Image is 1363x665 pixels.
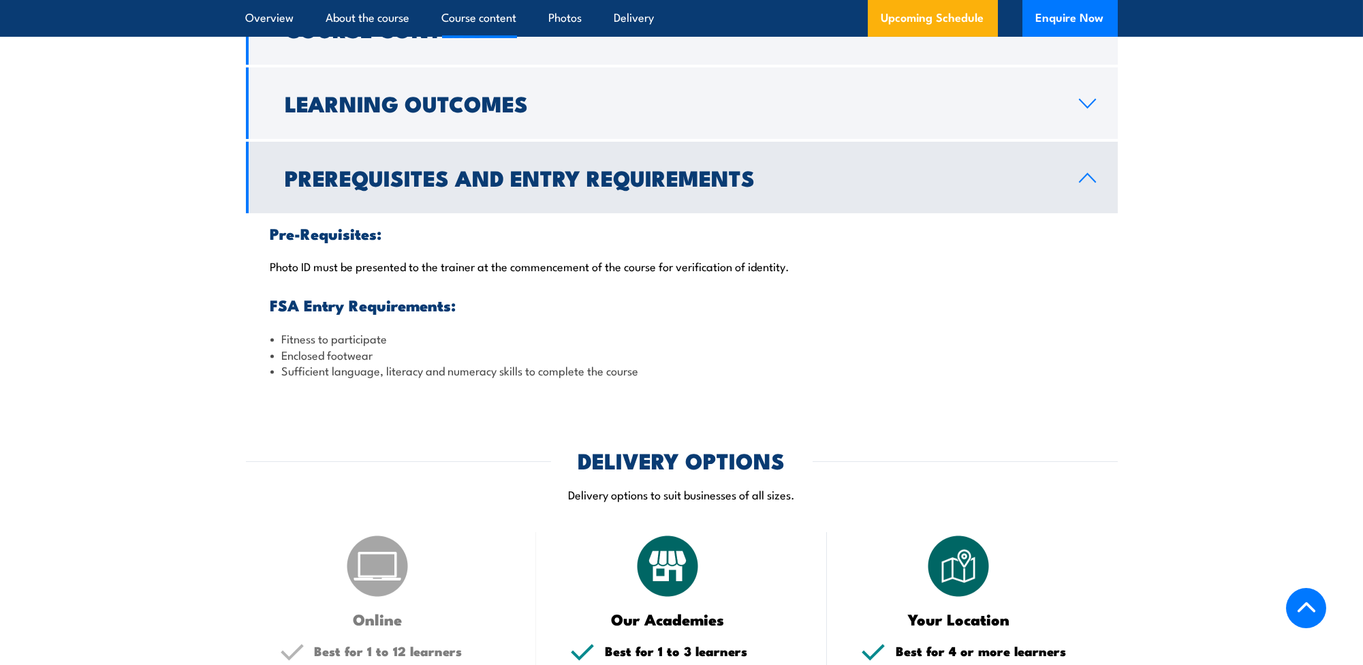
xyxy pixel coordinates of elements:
[605,645,793,658] h5: Best for 1 to 3 learners
[270,297,1093,313] h3: FSA Entry Requirements:
[285,168,1057,187] h2: Prerequisites and Entry Requirements
[246,67,1118,139] a: Learning Outcomes
[570,611,766,627] h3: Our Academies
[280,611,475,627] h3: Online
[270,330,1093,346] li: Fitness to participate
[270,362,1093,378] li: Sufficient language, literacy and numeracy skills to complete the course
[315,645,503,658] h5: Best for 1 to 12 learners
[578,450,785,469] h2: DELIVERY OPTIONS
[246,486,1118,502] p: Delivery options to suit businesses of all sizes.
[861,611,1056,627] h3: Your Location
[246,142,1118,213] a: Prerequisites and Entry Requirements
[270,259,1093,273] p: Photo ID must be presented to the trainer at the commencement of the course for verification of i...
[896,645,1084,658] h5: Best for 4 or more learners
[285,93,1057,112] h2: Learning Outcomes
[285,19,1057,38] h2: Course Content
[270,347,1093,362] li: Enclosed footwear
[270,226,1093,241] h3: Pre-Requisites:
